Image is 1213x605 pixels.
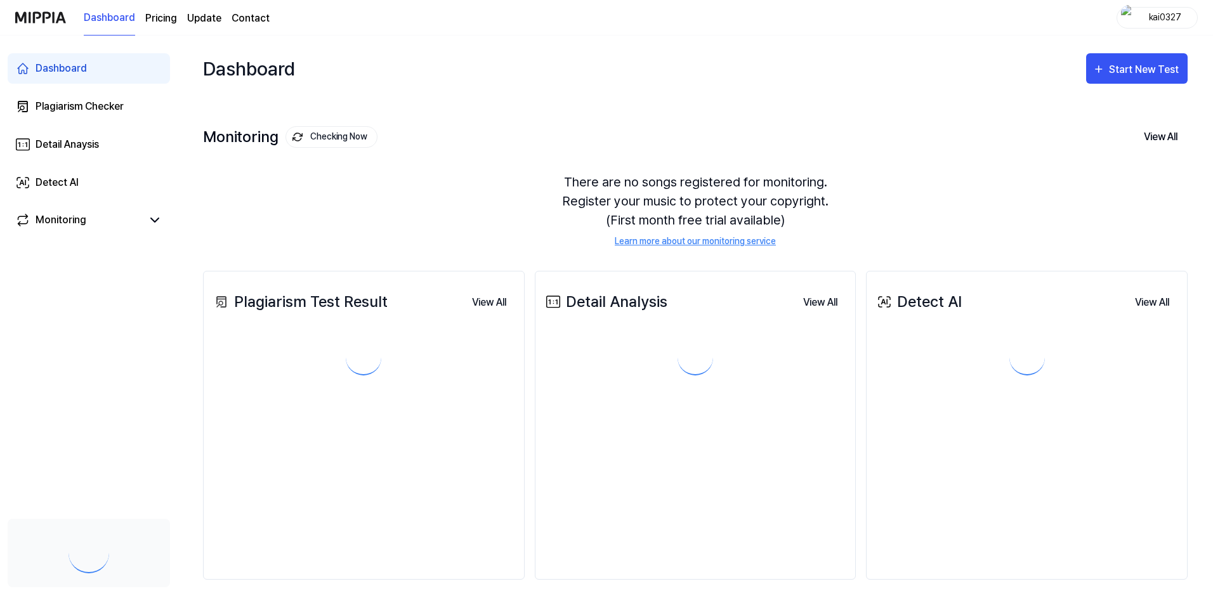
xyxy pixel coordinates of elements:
[292,132,303,142] img: monitoring Icon
[145,11,177,26] a: Pricing
[1117,7,1198,29] button: profilekai0327
[232,11,270,26] a: Contact
[203,126,377,148] div: Monitoring
[203,48,295,89] div: Dashboard
[1134,124,1188,150] button: View All
[36,175,79,190] div: Detect AI
[187,11,221,26] a: Update
[1121,5,1136,30] img: profile
[36,137,99,152] div: Detail Anaysis
[1086,53,1188,84] button: Start New Test
[1125,290,1179,315] button: View All
[203,157,1188,263] div: There are no songs registered for monitoring. Register your music to protect your copyright. (Fir...
[211,290,388,313] div: Plagiarism Test Result
[1109,62,1181,78] div: Start New Test
[8,91,170,122] a: Plagiarism Checker
[462,289,516,315] a: View All
[793,289,848,315] a: View All
[285,126,377,148] button: Checking Now
[84,1,135,36] a: Dashboard
[8,53,170,84] a: Dashboard
[36,212,86,228] div: Monitoring
[1140,10,1190,24] div: kai0327
[1125,289,1179,315] a: View All
[8,129,170,160] a: Detail Anaysis
[543,290,667,313] div: Detail Analysis
[36,99,124,114] div: Plagiarism Checker
[615,235,776,248] a: Learn more about our monitoring service
[8,167,170,198] a: Detect AI
[462,290,516,315] button: View All
[36,61,87,76] div: Dashboard
[15,212,142,228] a: Monitoring
[874,290,962,313] div: Detect AI
[793,290,848,315] button: View All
